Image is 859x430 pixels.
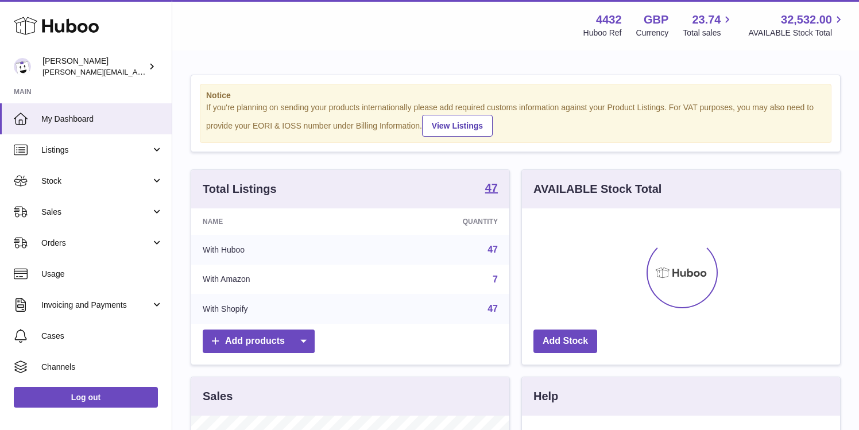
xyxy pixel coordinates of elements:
a: Add products [203,330,315,353]
h3: Sales [203,389,233,404]
strong: Notice [206,90,825,101]
span: Listings [41,145,151,156]
h3: Help [533,389,558,404]
a: 47 [485,182,498,196]
span: Total sales [683,28,734,38]
td: With Shopify [191,294,365,324]
a: 32,532.00 AVAILABLE Stock Total [748,12,845,38]
span: My Dashboard [41,114,163,125]
h3: AVAILABLE Stock Total [533,181,661,197]
img: akhil@amalachai.com [14,58,31,75]
a: View Listings [422,115,493,137]
td: With Huboo [191,235,365,265]
div: Currency [636,28,669,38]
h3: Total Listings [203,181,277,197]
a: Add Stock [533,330,597,353]
a: 47 [487,304,498,313]
span: [PERSON_NAME][EMAIL_ADDRESS][DOMAIN_NAME] [42,67,230,76]
span: AVAILABLE Stock Total [748,28,845,38]
span: Channels [41,362,163,373]
strong: 4432 [596,12,622,28]
td: With Amazon [191,265,365,295]
a: Log out [14,387,158,408]
div: Huboo Ref [583,28,622,38]
strong: 47 [485,182,498,193]
span: 23.74 [692,12,721,28]
a: 7 [493,274,498,284]
a: 23.74 Total sales [683,12,734,38]
span: Stock [41,176,151,187]
th: Name [191,208,365,235]
span: Usage [41,269,163,280]
span: Invoicing and Payments [41,300,151,311]
th: Quantity [365,208,509,235]
div: If you're planning on sending your products internationally please add required customs informati... [206,102,825,137]
span: 32,532.00 [781,12,832,28]
span: Orders [41,238,151,249]
a: 47 [487,245,498,254]
strong: GBP [644,12,668,28]
span: Cases [41,331,163,342]
div: [PERSON_NAME] [42,56,146,78]
span: Sales [41,207,151,218]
